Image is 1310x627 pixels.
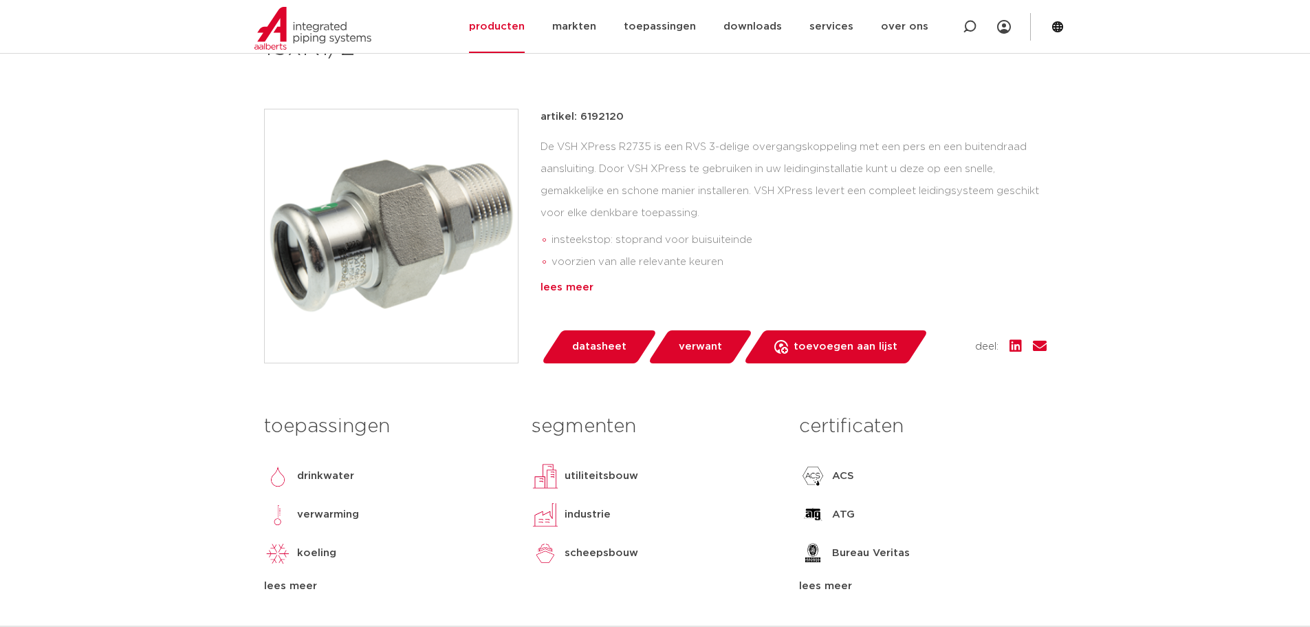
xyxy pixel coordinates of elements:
span: datasheet [572,336,626,358]
p: utiliteitsbouw [565,468,638,485]
p: artikel: 6192120 [541,109,624,125]
p: drinkwater [297,468,354,485]
div: lees meer [799,578,1046,595]
li: insteekstop: stoprand voor buisuiteinde [552,229,1047,251]
img: utiliteitsbouw [532,463,559,490]
a: datasheet [541,330,657,363]
img: koeling [264,540,292,567]
img: industrie [532,501,559,529]
span: verwant [679,336,722,358]
p: scheepsbouw [565,545,638,562]
h3: certificaten [799,413,1046,440]
div: lees meer [541,279,1047,296]
div: lees meer [264,578,511,595]
p: Bureau Veritas [832,545,910,562]
p: industrie [565,507,611,523]
li: Leak Before Pressed-functie [552,273,1047,295]
h3: toepassingen [264,413,511,440]
span: toevoegen aan lijst [794,336,897,358]
img: scheepsbouw [532,540,559,567]
span: deel: [975,339,998,355]
img: verwarming [264,501,292,529]
div: De VSH XPress R2735 is een RVS 3-delige overgangskoppeling met een pers en een buitendraad aanslu... [541,136,1047,274]
img: ATG [799,501,827,529]
li: voorzien van alle relevante keuren [552,251,1047,273]
p: koeling [297,545,336,562]
p: ATG [832,507,855,523]
h3: segmenten [532,413,778,440]
img: drinkwater [264,463,292,490]
img: ACS [799,463,827,490]
p: ACS [832,468,854,485]
a: verwant [647,330,753,363]
img: Bureau Veritas [799,540,827,567]
img: Product Image for VSH XPress RVS 3-delige overgang FM 15xR1/2" [265,109,518,363]
p: verwarming [297,507,359,523]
